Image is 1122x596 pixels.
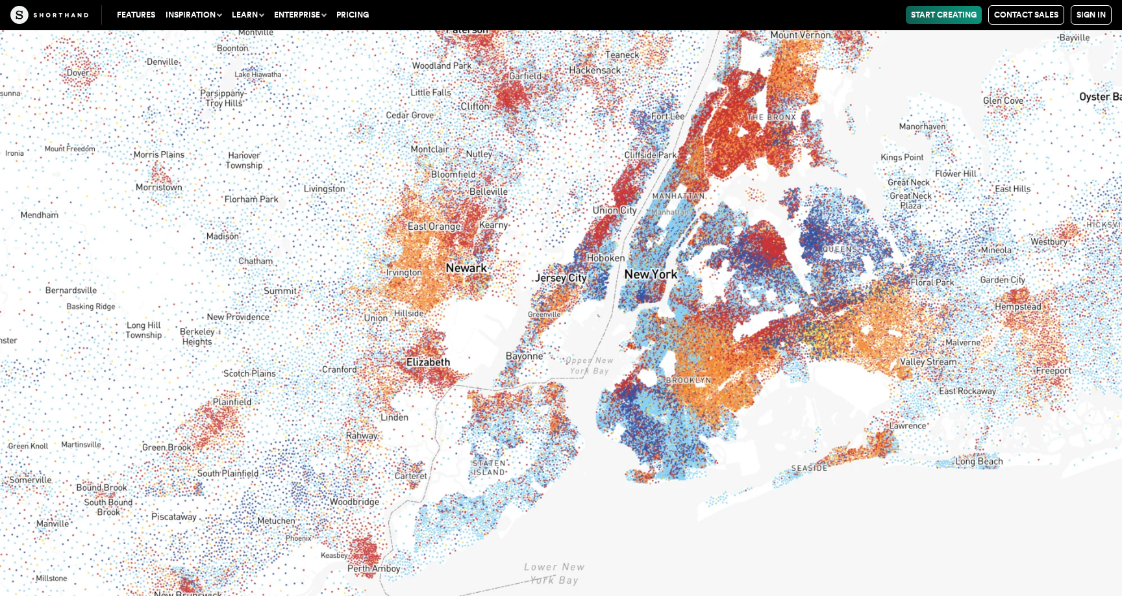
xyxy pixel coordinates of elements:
a: Start Creating [906,6,982,24]
button: Learn [227,6,269,24]
button: Enterprise [269,6,331,24]
img: The Craft [10,6,88,24]
a: Contact Sales [988,5,1064,25]
button: Inspiration [160,6,227,24]
a: Features [112,6,160,24]
a: Sign in [1071,5,1112,25]
a: Pricing [331,6,374,24]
